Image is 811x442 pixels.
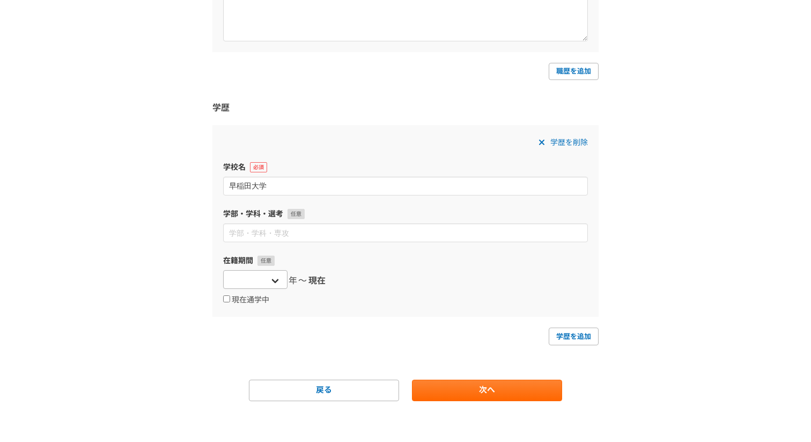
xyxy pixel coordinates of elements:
span: 年〜 [289,274,307,287]
label: 学部・学科・選考 [223,208,588,220]
label: 現在通学中 [223,295,269,305]
a: 戻る [249,380,399,401]
span: 現在 [308,274,326,287]
a: 職歴を追加 [549,63,599,80]
span: 学歴を削除 [550,136,588,149]
a: 学歴を追加 [549,328,599,345]
label: 在籍期間 [223,255,588,266]
input: 学部・学科・専攻 [223,223,588,242]
input: 現在通学中 [223,295,230,302]
h3: 学歴 [212,102,599,114]
label: 学校名 [223,162,588,173]
a: 次へ [412,380,562,401]
input: 学校名 [223,177,588,195]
